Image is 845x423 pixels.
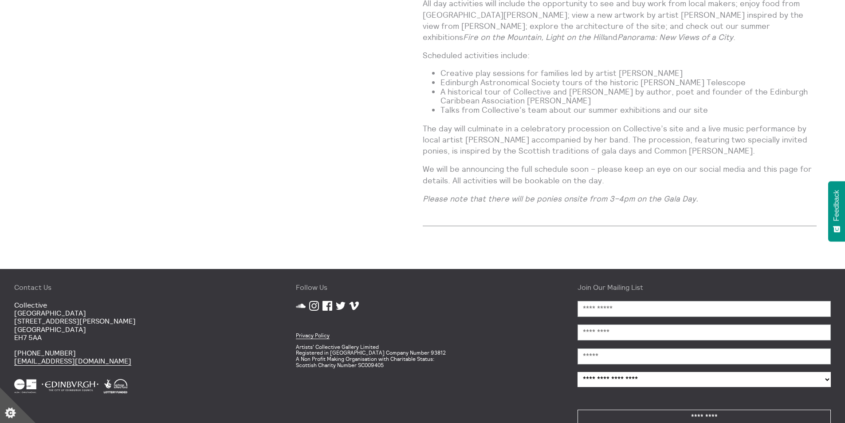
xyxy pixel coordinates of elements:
[440,106,817,115] li: Talks from Collective’s team about our summer exhibitions and our site
[828,181,845,241] button: Feedback - Show survey
[296,283,549,291] h4: Follow Us
[423,123,817,157] p: The day will culminate in a celebratory procession on Collective’s site and a live music performa...
[42,379,98,393] img: City Of Edinburgh Council White
[14,283,267,291] h4: Contact Us
[14,349,267,365] p: [PHONE_NUMBER]
[296,344,549,368] p: Artists' Collective Gallery Limited Registered in [GEOGRAPHIC_DATA] Company Number 93812 A Non Pr...
[296,332,330,339] a: Privacy Policy
[14,379,36,393] img: Creative Scotland
[423,194,698,204] em: Please note that there will be ponies onsite from 3–4pm on the Gala Day.
[440,87,817,106] li: A historical tour of Collective and [PERSON_NAME] by author, poet and founder of the Edinburgh Ca...
[14,301,267,342] p: Collective [GEOGRAPHIC_DATA] [STREET_ADDRESS][PERSON_NAME] [GEOGRAPHIC_DATA] EH7 5AA
[14,356,131,366] a: [EMAIL_ADDRESS][DOMAIN_NAME]
[833,190,841,221] span: Feedback
[617,32,733,42] em: Panorama: New Views of a City
[423,163,817,186] p: We will be announcing the full schedule soon – please keep an eye on our social media and this pa...
[578,283,831,291] h4: Join Our Mailing List
[440,69,817,78] li: Creative play sessions for families led by artist [PERSON_NAME]
[463,32,604,42] em: Fire on the Mountain, Light on the Hill
[440,78,817,87] li: Edinburgh Astronomical Society tours of the historic [PERSON_NAME] Telescope
[104,379,127,393] img: Heritage Lottery Fund
[423,50,817,61] p: Scheduled activities include:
